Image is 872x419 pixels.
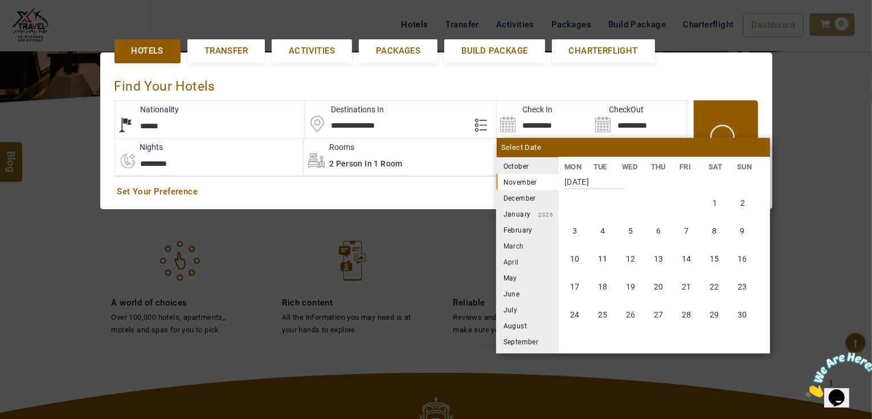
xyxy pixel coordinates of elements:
[562,218,588,245] li: Monday, 3 November 2025
[114,39,181,63] a: Hotels
[701,246,728,272] li: Saturday, 15 November 2025
[496,158,559,174] li: October
[673,218,700,245] li: Friday, 7 November 2025
[589,274,616,300] li: Tuesday, 18 November 2025
[729,302,756,328] li: Sunday, 30 November 2025
[289,45,335,57] span: Activities
[562,302,588,328] li: Monday, 24 November 2025
[376,45,420,57] span: Packages
[304,141,354,153] label: Rooms
[496,270,559,286] li: May
[645,218,672,245] li: Thursday, 6 November 2025
[552,39,655,63] a: Charterflight
[617,246,644,272] li: Wednesday, 12 November 2025
[496,174,559,190] li: November
[496,238,559,254] li: March
[801,348,872,402] iframe: chat widget
[729,246,756,272] li: Sunday, 16 November 2025
[616,161,645,173] li: WED
[531,211,554,218] small: 2026
[496,254,559,270] li: April
[496,222,559,238] li: February
[117,186,755,198] a: Set Your Preference
[305,104,384,115] label: Destinations In
[272,39,352,63] a: Activities
[496,286,559,302] li: June
[702,161,731,173] li: SAT
[617,218,644,245] li: Wednesday, 5 November 2025
[674,161,703,173] li: FRI
[592,104,644,115] label: CheckOut
[496,333,559,349] li: September
[204,45,248,57] span: Transfer
[114,141,163,153] label: nights
[115,104,179,115] label: Nationality
[496,318,559,333] li: August
[562,274,588,300] li: Monday, 17 November 2025
[569,45,638,57] span: Charterflight
[673,274,700,300] li: Friday, 21 November 2025
[645,161,674,173] li: THU
[329,159,403,168] span: 2 Person in 1 Room
[673,246,700,272] li: Friday, 14 November 2025
[564,169,625,189] strong: [DATE]
[701,302,728,328] li: Saturday, 29 November 2025
[730,190,756,217] li: Sunday, 2 November 2025
[701,218,728,245] li: Saturday, 8 November 2025
[701,274,728,300] li: Saturday, 22 November 2025
[497,104,552,115] label: Check In
[132,45,163,57] span: Hotels
[729,274,756,300] li: Sunday, 23 November 2025
[645,246,672,272] li: Thursday, 13 November 2025
[559,161,588,173] li: MON
[617,274,644,300] li: Wednesday, 19 November 2025
[617,302,644,328] li: Wednesday, 26 November 2025
[529,164,609,170] small: 2025
[5,5,75,50] img: Chat attention grabber
[497,101,592,138] input: Search
[562,246,588,272] li: Monday, 10 November 2025
[497,138,770,157] div: Select Date
[589,246,616,272] li: Tuesday, 11 November 2025
[592,101,687,138] input: Search
[461,45,527,57] span: Build Package
[589,302,616,328] li: Tuesday, 25 November 2025
[496,190,559,206] li: December
[589,218,616,245] li: Tuesday, 4 November 2025
[587,161,616,173] li: TUE
[729,218,756,245] li: Sunday, 9 November 2025
[496,302,559,318] li: July
[444,39,545,63] a: Build Package
[187,39,265,63] a: Transfer
[5,5,9,14] span: 1
[702,190,728,217] li: Saturday, 1 November 2025
[645,302,672,328] li: Thursday, 27 November 2025
[496,206,559,222] li: January
[645,274,672,300] li: Thursday, 20 November 2025
[114,67,758,100] div: Find Your Hotels
[731,161,760,173] li: SUN
[673,302,700,328] li: Friday, 28 November 2025
[359,39,437,63] a: Packages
